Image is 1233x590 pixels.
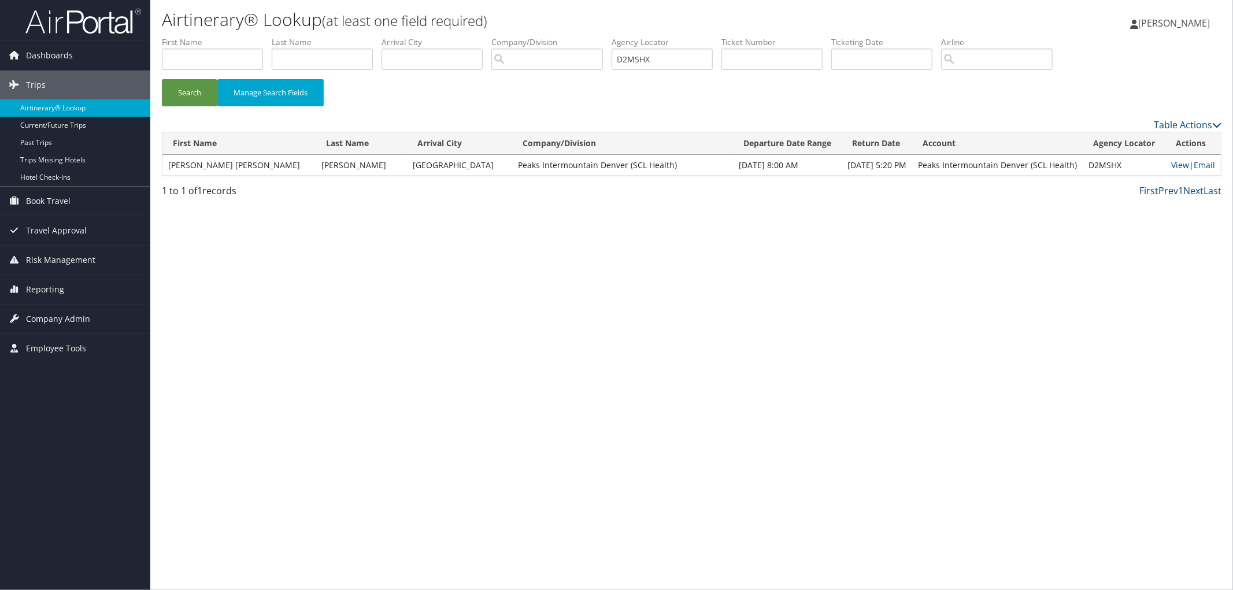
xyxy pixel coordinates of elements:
td: [GEOGRAPHIC_DATA] [407,155,513,176]
small: (at least one field required) [322,11,487,30]
td: | [1165,155,1221,176]
span: Reporting [26,275,64,304]
label: Airline [941,36,1061,48]
span: 1 [197,184,202,197]
label: Last Name [272,36,382,48]
th: First Name: activate to sort column ascending [162,132,316,155]
a: Next [1183,184,1204,197]
label: Ticket Number [721,36,831,48]
td: [PERSON_NAME] [PERSON_NAME] [162,155,316,176]
th: Actions [1165,132,1221,155]
th: Return Date: activate to sort column descending [842,132,912,155]
td: [PERSON_NAME] [316,155,407,176]
label: First Name [162,36,272,48]
img: airportal-logo.png [25,8,141,35]
span: Trips [26,70,46,99]
th: Company/Division [512,132,733,155]
td: [DATE] 5:20 PM [842,155,912,176]
td: [DATE] 8:00 AM [733,155,842,176]
th: Arrival City: activate to sort column ascending [407,132,513,155]
th: Last Name: activate to sort column ascending [316,132,407,155]
a: Email [1194,159,1215,170]
a: View [1171,159,1189,170]
a: Prev [1158,184,1178,197]
span: Risk Management [26,246,95,274]
span: Employee Tools [26,334,86,363]
th: Departure Date Range: activate to sort column ascending [733,132,842,155]
label: Company/Division [491,36,612,48]
td: Peaks Intermountain Denver (SCL Health) [512,155,733,176]
th: Account: activate to sort column ascending [912,132,1083,155]
td: D2MSHX [1083,155,1165,176]
label: Arrival City [382,36,491,48]
div: 1 to 1 of records [162,184,414,203]
h1: Airtinerary® Lookup [162,8,868,32]
button: Search [162,79,217,106]
span: Dashboards [26,41,73,70]
a: 1 [1178,184,1183,197]
a: Last [1204,184,1221,197]
label: Agency Locator [612,36,721,48]
a: Table Actions [1154,118,1221,131]
a: First [1139,184,1158,197]
span: Book Travel [26,187,71,216]
button: Manage Search Fields [217,79,324,106]
th: Agency Locator: activate to sort column ascending [1083,132,1165,155]
span: Company Admin [26,305,90,333]
span: Travel Approval [26,216,87,245]
a: [PERSON_NAME] [1130,6,1221,40]
td: Peaks Intermountain Denver (SCL Health) [912,155,1083,176]
span: [PERSON_NAME] [1138,17,1210,29]
label: Ticketing Date [831,36,941,48]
